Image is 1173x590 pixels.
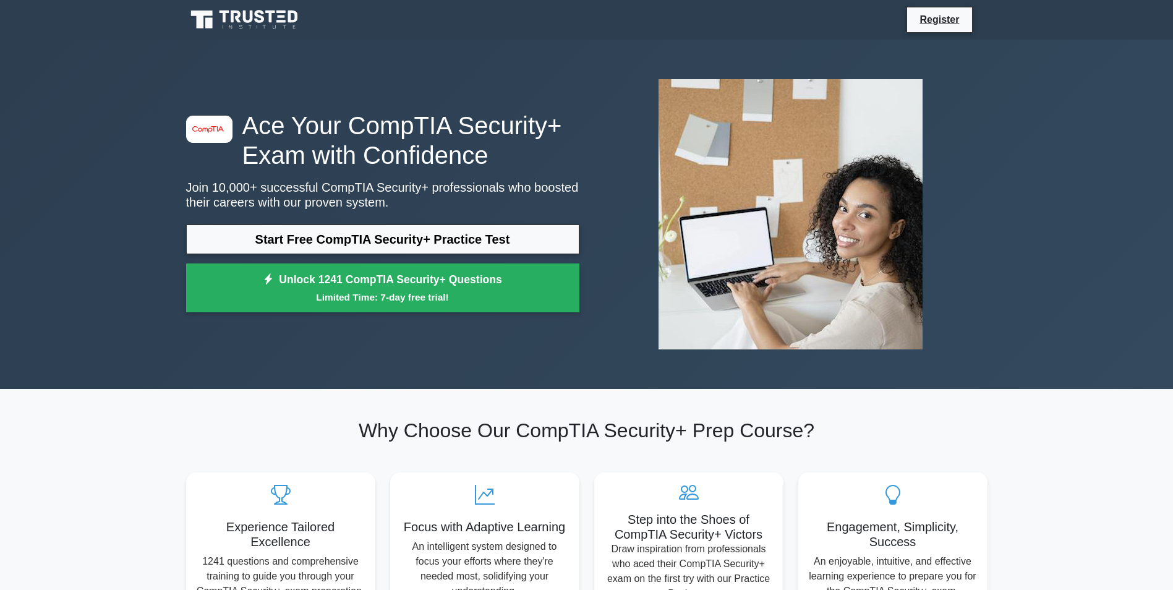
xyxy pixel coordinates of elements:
[604,512,774,542] h5: Step into the Shoes of CompTIA Security+ Victors
[912,12,966,27] a: Register
[400,519,569,534] h5: Focus with Adaptive Learning
[196,519,365,549] h5: Experience Tailored Excellence
[186,111,579,170] h1: Ace Your CompTIA Security+ Exam with Confidence
[186,419,987,442] h2: Why Choose Our CompTIA Security+ Prep Course?
[202,290,564,304] small: Limited Time: 7-day free trial!
[186,224,579,254] a: Start Free CompTIA Security+ Practice Test
[186,180,579,210] p: Join 10,000+ successful CompTIA Security+ professionals who boosted their careers with our proven...
[186,263,579,313] a: Unlock 1241 CompTIA Security+ QuestionsLimited Time: 7-day free trial!
[808,519,978,549] h5: Engagement, Simplicity, Success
